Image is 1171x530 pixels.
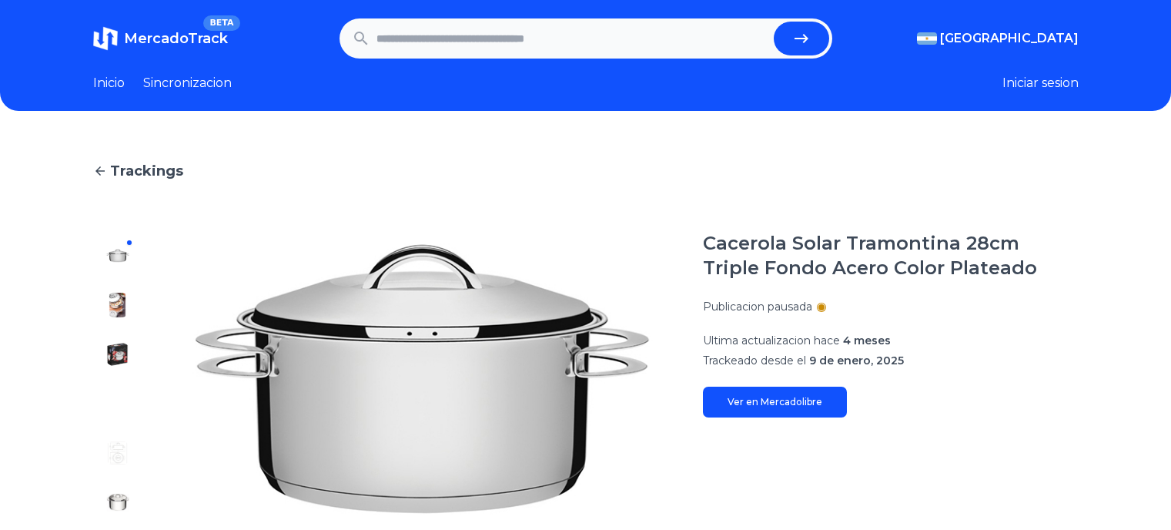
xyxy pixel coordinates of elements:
[93,26,118,51] img: MercadoTrack
[105,391,130,416] img: Cacerola Solar Tramontina 28cm Triple Fondo Acero Color Plateado
[105,490,130,515] img: Cacerola Solar Tramontina 28cm Triple Fondo Acero Color Plateado
[110,160,183,182] span: Trackings
[703,299,812,314] p: Publicacion pausada
[143,74,232,92] a: Sincronizacion
[105,293,130,317] img: Cacerola Solar Tramontina 28cm Triple Fondo Acero Color Plateado
[124,30,228,47] span: MercadoTrack
[93,26,228,51] a: MercadoTrackBETA
[703,334,840,347] span: Ultima actualizacion hace
[843,334,891,347] span: 4 meses
[917,32,937,45] img: Argentina
[703,387,847,418] a: Ver en Mercadolibre
[703,231,1079,280] h1: Cacerola Solar Tramontina 28cm Triple Fondo Acero Color Plateado
[917,29,1079,48] button: [GEOGRAPHIC_DATA]
[809,354,904,367] span: 9 de enero, 2025
[173,231,672,527] img: Cacerola Solar Tramontina 28cm Triple Fondo Acero Color Plateado
[105,243,130,268] img: Cacerola Solar Tramontina 28cm Triple Fondo Acero Color Plateado
[940,29,1079,48] span: [GEOGRAPHIC_DATA]
[105,441,130,465] img: Cacerola Solar Tramontina 28cm Triple Fondo Acero Color Plateado
[703,354,806,367] span: Trackeado desde el
[93,74,125,92] a: Inicio
[1002,74,1079,92] button: Iniciar sesion
[93,160,1079,182] a: Trackings
[203,15,239,31] span: BETA
[105,342,130,367] img: Cacerola Solar Tramontina 28cm Triple Fondo Acero Color Plateado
